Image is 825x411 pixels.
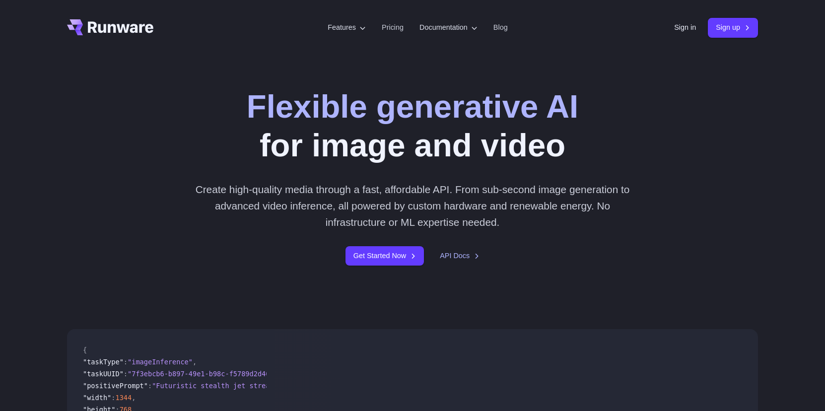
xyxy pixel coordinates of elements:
span: "Futuristic stealth jet streaking through a neon-lit cityscape with glowing purple exhaust" [152,382,522,390]
span: 1344 [115,394,132,402]
span: : [124,358,128,366]
a: Sign in [674,22,696,33]
span: "taskType" [83,358,124,366]
span: , [132,394,136,402]
span: "imageInference" [128,358,193,366]
a: Pricing [382,22,404,33]
a: Sign up [708,18,758,37]
span: "positivePrompt" [83,382,148,390]
label: Features [328,22,366,33]
span: "taskUUID" [83,370,124,378]
a: Blog [493,22,508,33]
span: : [148,382,152,390]
a: Go to / [67,19,153,35]
span: : [124,370,128,378]
span: , [193,358,197,366]
span: { [83,346,87,354]
span: "7f3ebcb6-b897-49e1-b98c-f5789d2d40d7" [128,370,282,378]
span: "width" [83,394,111,402]
span: : [111,394,115,402]
p: Create high-quality media through a fast, affordable API. From sub-second image generation to adv... [192,181,634,231]
strong: Flexible generative AI [247,88,578,125]
a: API Docs [440,250,480,262]
a: Get Started Now [345,246,424,266]
h1: for image and video [247,87,578,165]
label: Documentation [419,22,478,33]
